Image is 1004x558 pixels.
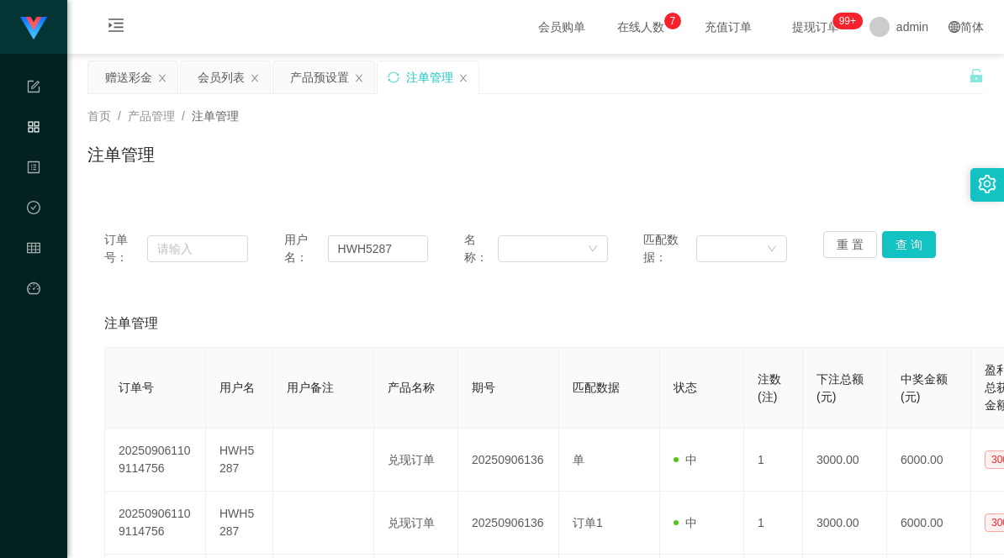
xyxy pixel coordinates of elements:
i: 图标: close [157,73,167,83]
button: 查 询 [882,231,936,258]
h1: 注单管理 [87,142,155,167]
div: 注单管理 [406,61,453,93]
span: 注单管理 [104,313,158,334]
i: 图标: form [27,72,40,106]
sup: 7 [664,13,681,29]
span: 注单管理 [192,109,239,123]
span: 在线人数 [609,21,673,33]
span: 状态 [674,381,697,394]
i: 图标: setting [978,175,996,193]
span: 用户名 [219,381,255,394]
td: 1 [744,429,803,492]
td: 20250906136 [458,492,559,555]
span: 匹配数据 [573,381,620,394]
div: 赠送彩金 [105,61,152,93]
span: 产品管理 [27,121,40,271]
td: 6000.00 [887,429,971,492]
button: 重 置 [823,231,877,258]
i: 图标: global [949,21,960,33]
i: 图标: close [250,73,260,83]
i: 图标: appstore-o [27,113,40,146]
td: 3000.00 [803,429,887,492]
i: 图标: close [458,73,468,83]
span: 内容中心 [27,161,40,311]
span: / [182,109,185,123]
input: 请输入 [147,235,248,262]
td: 兑现订单 [374,492,458,555]
i: 图标: down [588,244,598,255]
i: 图标: table [27,234,40,267]
span: 注数(注) [758,372,781,403]
td: 20250906136 [458,429,559,492]
td: 202509061109114756 [105,429,206,492]
td: 6000.00 [887,492,971,555]
span: 数据中心 [27,202,40,351]
td: HWH5287 [206,492,273,555]
i: 图标: sync [388,71,399,83]
div: 产品预设置 [290,61,349,93]
span: 系统配置 [27,81,40,230]
span: 产品管理 [128,109,175,123]
span: 首页 [87,109,111,123]
span: 充值订单 [696,21,760,33]
span: 中 [674,516,697,529]
span: 中 [674,453,697,466]
span: 名称： [464,231,498,266]
span: 提现订单 [784,21,848,33]
span: 用户备注 [287,381,334,394]
a: 图标: dashboard平台首页 [27,272,40,442]
img: logo.9652507e.png [20,17,47,40]
span: 用户名： [284,231,328,266]
i: 图标: down [767,244,777,255]
td: 1 [744,492,803,555]
span: 订单号 [119,381,154,394]
p: 7 [670,13,676,29]
i: 图标: check-circle-o [27,193,40,227]
i: 图标: close [354,73,364,83]
td: HWH5287 [206,429,273,492]
span: 匹配数据： [643,231,696,266]
span: 产品名称 [388,381,435,394]
span: 订单1 [573,516,603,529]
sup: 1138 [832,13,863,29]
span: 中奖金额(元) [901,372,948,403]
i: 图标: menu-unfold [87,1,145,55]
span: / [118,109,121,123]
span: 订单号： [104,231,147,266]
td: 202509061109114756 [105,492,206,555]
i: 图标: profile [27,153,40,187]
span: 单 [573,453,584,466]
td: 3000.00 [803,492,887,555]
i: 图标: unlock [969,68,984,83]
div: 会员列表 [198,61,245,93]
td: 兑现订单 [374,429,458,492]
span: 会员管理 [27,242,40,392]
span: 期号 [472,381,495,394]
span: 下注总额(元) [816,372,864,403]
input: 请输入 [328,235,428,262]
